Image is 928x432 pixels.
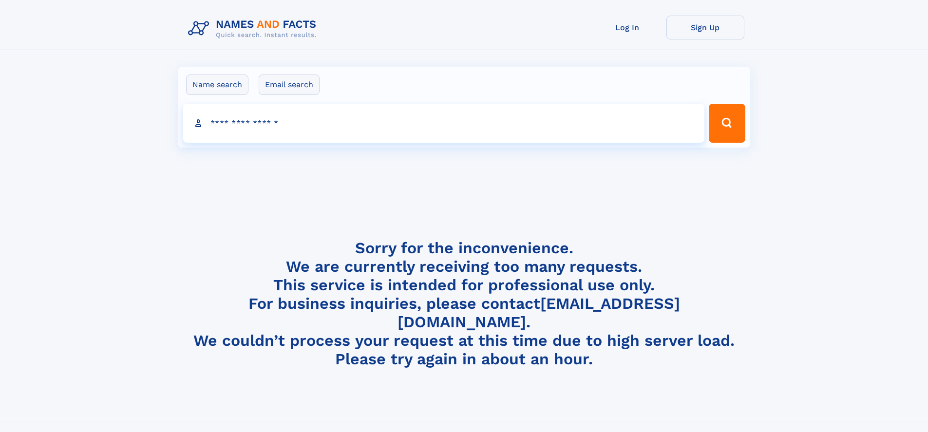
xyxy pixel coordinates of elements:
[398,294,680,331] a: [EMAIL_ADDRESS][DOMAIN_NAME]
[186,75,248,95] label: Name search
[666,16,744,39] a: Sign Up
[183,104,705,143] input: search input
[184,239,744,369] h4: Sorry for the inconvenience. We are currently receiving too many requests. This service is intend...
[184,16,324,42] img: Logo Names and Facts
[588,16,666,39] a: Log In
[259,75,320,95] label: Email search
[709,104,745,143] button: Search Button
